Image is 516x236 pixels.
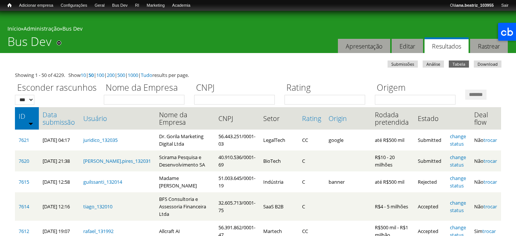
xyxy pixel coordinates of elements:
[19,158,29,164] a: 7620
[298,192,325,221] td: C
[155,171,215,192] td: Madame [PERSON_NAME]
[128,72,138,78] a: 1000
[425,37,469,53] a: Resultados
[131,2,143,9] a: RI
[39,171,80,192] td: [DATE] 12:58
[484,137,497,143] a: trocar
[456,3,494,7] strong: ana.beatriz_103955
[482,228,496,235] a: trocar
[215,150,259,171] td: 40.910.536/0001-69
[7,3,12,8] span: Início
[155,130,215,150] td: Dr. Gorila Marketing Digital Ltda
[143,2,168,9] a: Marketing
[24,25,60,32] a: Administração
[104,81,189,95] label: Nome da Empresa
[83,203,112,210] a: tiago_132010
[470,130,501,150] td: Não
[215,107,259,130] th: CNPJ
[83,115,152,122] a: Usuário
[474,60,501,68] a: Download
[83,228,114,235] a: rafael_131992
[375,81,460,95] label: Origem
[15,2,57,9] a: Adicionar empresa
[298,171,325,192] td: C
[39,192,80,221] td: [DATE] 12:16
[15,81,99,95] label: Esconder rascunhos
[259,150,299,171] td: BioTech
[194,81,280,95] label: CNPJ
[96,72,104,78] a: 100
[83,178,122,185] a: guilssanti_132014
[215,130,259,150] td: 56.443.251/0001-03
[302,115,321,122] a: Rating
[7,25,509,34] div: » »
[470,107,501,130] th: Deal flow
[450,175,466,189] a: change status
[450,154,466,168] a: change status
[259,192,299,221] td: SaaS B2B
[371,171,414,192] td: até R$500 mil
[155,107,215,130] th: Nome da Empresa
[117,72,125,78] a: 500
[484,158,497,164] a: trocar
[484,178,497,185] a: trocar
[19,203,29,210] a: 7614
[215,192,259,221] td: 32.605.713/0001-75
[108,2,131,9] a: Bus Dev
[107,72,115,78] a: 200
[39,130,80,150] td: [DATE] 04:17
[39,150,80,171] td: [DATE] 21:38
[470,171,501,192] td: Não
[449,60,469,68] a: Tabela
[28,121,33,126] img: ordem crescente
[57,2,91,9] a: Configurações
[298,130,325,150] td: CC
[43,111,76,126] a: Data submissão
[62,25,83,32] a: Bus Dev
[88,72,94,78] a: 50
[285,81,370,95] label: Rating
[19,178,29,185] a: 7615
[168,2,194,9] a: Academia
[414,192,446,221] td: Accepted
[450,133,466,147] a: change status
[81,72,86,78] a: 10
[155,192,215,221] td: BFS Consultoria e Assessoria Financeira Ltda
[19,112,35,120] a: ID
[497,2,512,9] a: Sair
[83,158,151,164] a: [PERSON_NAME].pires_132031
[15,71,501,79] div: Showing 1 - 50 of 4229. Show | | | | | | results per page.
[338,39,390,53] a: Apresentação
[298,150,325,171] td: C
[91,2,108,9] a: Geral
[19,228,29,235] a: 7612
[423,60,444,68] a: Análise
[19,137,29,143] a: 7621
[450,199,466,214] a: change status
[215,171,259,192] td: 51.003.645/0001-19
[470,39,508,53] a: Rastrear
[4,2,15,9] a: Início
[470,150,501,171] td: Não
[388,60,418,68] a: Submissões
[414,130,446,150] td: Submitted
[484,203,497,210] a: trocar
[259,107,299,130] th: Setor
[83,137,118,143] a: juridico_132035
[141,72,152,78] a: Tudo
[7,25,21,32] a: Início
[414,150,446,171] td: Submitted
[371,130,414,150] td: até R$500 mil
[371,107,414,130] th: Rodada pretendida
[392,39,423,53] a: Editar
[446,2,497,9] a: Oláana.beatriz_103955
[329,115,367,122] a: Origin
[325,171,371,192] td: banner
[259,130,299,150] td: LegalTech
[155,150,215,171] td: Scirama Pesquisa e Desenvolvimento SA
[259,171,299,192] td: Indústria
[414,171,446,192] td: Rejected
[414,107,446,130] th: Estado
[371,150,414,171] td: R$10 - 20 milhões
[371,192,414,221] td: R$4 - 5 milhões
